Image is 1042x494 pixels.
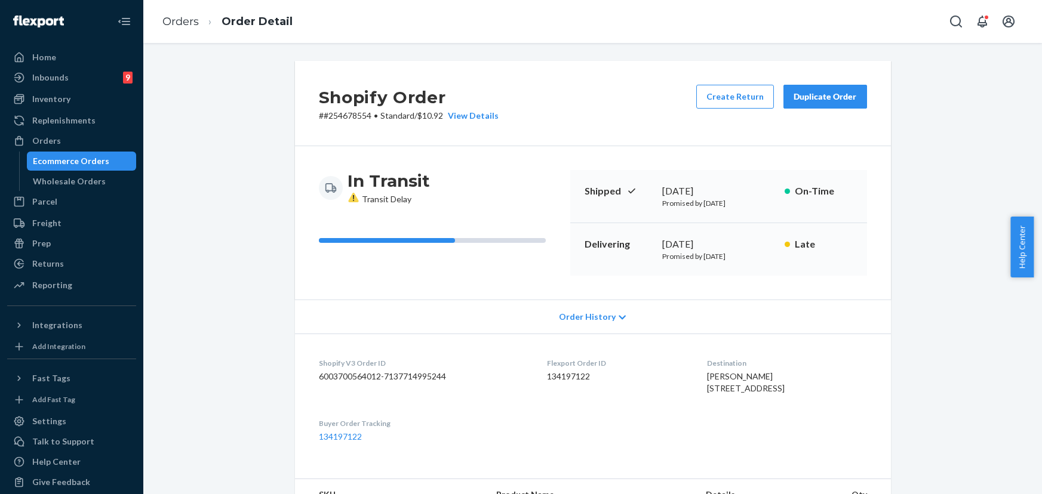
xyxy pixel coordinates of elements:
[443,110,499,122] button: View Details
[222,15,293,28] a: Order Detail
[32,135,61,147] div: Orders
[32,476,90,488] div: Give Feedback
[153,4,302,39] ol: breadcrumbs
[123,72,133,84] div: 9
[7,473,136,492] button: Give Feedback
[662,184,775,198] div: [DATE]
[162,15,199,28] a: Orders
[662,198,775,208] p: Promised by [DATE]
[7,234,136,253] a: Prep
[7,316,136,335] button: Integrations
[32,372,70,384] div: Fast Tags
[348,170,430,192] h3: In Transit
[374,110,378,121] span: •
[944,10,968,33] button: Open Search Box
[7,432,136,451] button: Talk to Support
[33,175,106,187] div: Wholesale Orders
[27,172,137,191] a: Wholesale Orders
[7,131,136,150] a: Orders
[547,370,688,382] dd: 134197122
[32,51,56,63] div: Home
[319,418,528,428] dt: Buyer Order Tracking
[32,394,75,405] div: Add Fast Tag
[966,458,1030,488] iframe: Opens a widget where you can chat to one of our agents
[32,217,62,229] div: Freight
[1010,217,1034,277] button: Help Center
[33,155,109,167] div: Ecommerce Orders
[970,10,994,33] button: Open notifications
[13,16,64,27] img: Flexport logo
[7,89,136,109] a: Inventory
[7,369,136,388] button: Fast Tags
[7,111,136,130] a: Replenishments
[32,93,70,105] div: Inventory
[319,370,528,382] dd: 6003700564012-7137714995244
[32,436,94,447] div: Talk to Support
[7,192,136,211] a: Parcel
[32,72,69,84] div: Inbounds
[7,68,136,87] a: Inbounds9
[696,85,774,109] button: Create Return
[319,431,362,441] a: 134197122
[707,358,866,368] dt: Destination
[7,393,136,407] a: Add Fast Tag
[662,237,775,251] div: [DATE]
[7,412,136,431] a: Settings
[27,152,137,171] a: Ecommerce Orders
[112,10,136,33] button: Close Navigation
[7,339,136,354] a: Add Integration
[32,456,81,468] div: Help Center
[7,254,136,273] a: Returns
[795,184,853,198] p: On-Time
[707,371,785,393] span: [PERSON_NAME] [STREET_ADDRESS]
[32,196,57,208] div: Parcel
[32,341,85,351] div: Add Integration
[7,452,136,471] a: Help Center
[319,110,499,122] p: # #254678554 / $10.92
[997,10,1021,33] button: Open account menu
[7,276,136,295] a: Reporting
[32,115,96,126] div: Replenishments
[7,48,136,67] a: Home
[380,110,414,121] span: Standard
[662,251,775,261] p: Promised by [DATE]
[794,91,857,103] div: Duplicate Order
[585,184,653,198] p: Shipped
[32,279,72,291] div: Reporting
[7,214,136,233] a: Freight
[32,258,64,270] div: Returns
[319,358,528,368] dt: Shopify V3 Order ID
[32,415,66,427] div: Settings
[547,358,688,368] dt: Flexport Order ID
[32,319,82,331] div: Integrations
[585,237,653,251] p: Delivering
[783,85,867,109] button: Duplicate Order
[348,194,411,204] span: Transit Delay
[795,237,853,251] p: Late
[319,85,499,110] h2: Shopify Order
[559,311,616,323] span: Order History
[32,237,51,249] div: Prep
